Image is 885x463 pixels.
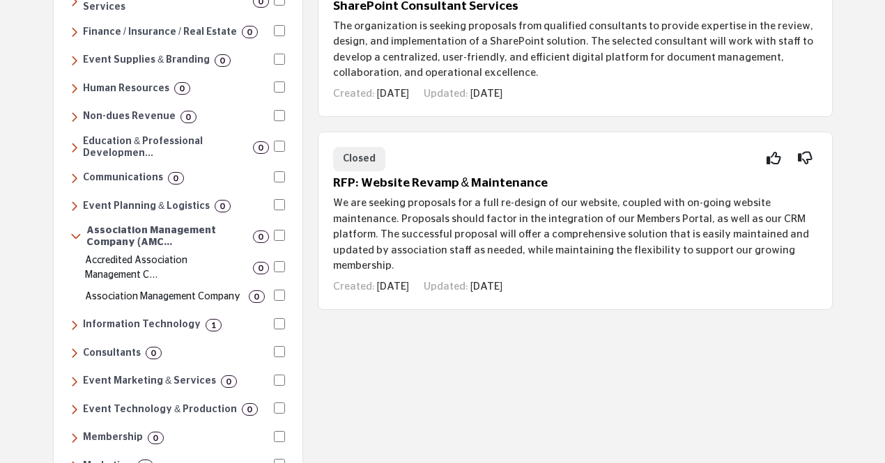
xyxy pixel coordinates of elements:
[215,200,231,212] div: 0 Results For Event Planning & Logistics
[168,172,184,185] div: 0 Results For Communications
[333,88,375,99] span: Created:
[174,82,190,95] div: 0 Results For Human Resources
[86,225,248,249] h6: Professional management, strategic guidance, and operational support to help associations streaml...
[220,201,225,211] b: 0
[226,377,231,386] b: 0
[253,141,269,154] div: 0 Results For Education & Professional Development
[206,319,222,331] div: 1 Results For Information Technology
[186,112,191,122] b: 0
[424,281,468,292] span: Updated:
[333,176,817,191] h5: RFP: Website Revamp & Maintenance
[180,84,185,93] b: 0
[333,19,817,81] p: The organization is seeking proposals from qualified consultants to provide expertise in the revi...
[274,431,285,442] input: Select Membership
[470,88,502,99] span: [DATE]
[83,136,248,159] h6: Training, certification, career development, and learning solutions to enhance skills, engagement...
[274,81,285,93] input: Select Human Resources
[242,403,258,416] div: 0 Results For Event Technology & Production
[253,262,269,274] div: 0 Results For Accredited Association Management Company
[85,253,245,283] p: Certified association management services.
[424,88,468,99] span: Updated:
[83,404,237,416] h6: Technology and production services, including audiovisual solutions, registration software, mobil...
[253,230,269,243] div: 0 Results For Association Management Company (AMC)
[274,375,285,386] input: Select Event Marketing & Services
[83,347,141,359] h6: Expert guidance across various areas, including technology, marketing, leadership, finance, educa...
[249,290,265,303] div: 0 Results For Association Management Company
[274,171,285,182] input: Select Communications
[148,432,164,444] div: 0 Results For Membership
[274,402,285,414] input: Select Event Technology & Production
[274,290,285,301] input: Select Association Management Company
[259,143,263,152] b: 0
[274,54,285,65] input: Select Event Supplies & Branding
[274,318,285,329] input: Select Information Technology
[274,141,285,152] input: Select Education & Professional Development
[343,154,376,164] span: Closed
[215,54,231,67] div: 0 Results For Event Supplies & Branding
[274,230,285,241] input: Select Association Management Company (AMC)
[247,27,252,37] b: 0
[247,405,252,414] b: 0
[274,110,285,121] input: Select Non-dues Revenue
[259,263,263,273] b: 0
[83,432,143,444] h6: Services and strategies for member engagement, retention, communication, and research to enhance ...
[83,54,210,66] h6: Customized event materials such as badges, branded merchandise, lanyards, and photography service...
[83,111,176,123] h6: Programs like affinity partnerships, sponsorships, and other revenue-generating opportunities tha...
[83,26,237,38] h6: Financial management, accounting, insurance, banking, payroll, and real estate services to help o...
[85,290,240,304] p: Managed services for associations.
[180,111,197,123] div: 0 Results For Non-dues Revenue
[220,56,225,65] b: 0
[274,199,285,210] input: Select Event Planning & Logistics
[83,375,216,387] h6: Strategic marketing, sponsorship sales, and tradeshow management services to maximize event visib...
[151,348,156,358] b: 0
[221,375,237,388] div: 0 Results For Event Marketing & Services
[153,433,158,443] b: 0
[274,346,285,357] input: Select Consultants
[767,158,781,159] i: Interested
[274,261,285,272] input: Select Accredited Association Management Company
[377,88,409,99] span: [DATE]
[254,292,259,301] b: 0
[333,196,817,274] p: We are seeking proposals for a full re-design of our website, coupled with on-going website maint...
[798,158,813,159] i: Not Interested
[333,281,375,292] span: Created:
[470,281,502,292] span: [DATE]
[259,232,263,242] b: 0
[242,26,258,38] div: 0 Results For Finance / Insurance / Real Estate
[211,320,216,330] b: 1
[83,83,169,95] h6: Services and solutions for employee management, benefits, recruiting, compliance, and workforce d...
[377,281,409,292] span: [DATE]
[83,172,163,184] h6: Services for messaging, public relations, video production, webinars, and content management to e...
[83,201,210,212] h6: Event planning, venue selection, and on-site management for meetings, conferences, and tradeshows.
[146,347,162,359] div: 0 Results For Consultants
[174,173,178,183] b: 0
[274,25,285,36] input: Select Finance / Insurance / Real Estate
[83,319,201,331] h6: Technology solutions, including software, cybersecurity, cloud computing, data management, and di...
